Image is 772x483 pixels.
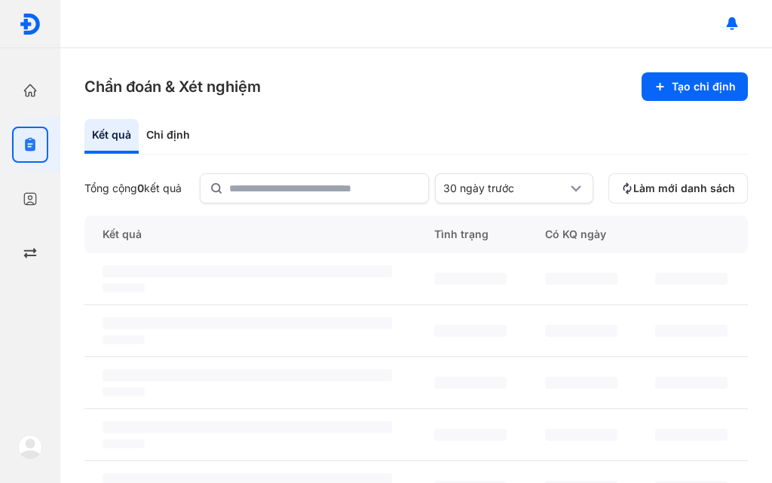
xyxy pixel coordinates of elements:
span: ‌ [434,377,507,389]
h3: Chẩn đoán & Xét nghiệm [84,76,261,97]
span: ‌ [545,273,617,285]
button: Tạo chỉ định [642,72,748,101]
span: ‌ [434,273,507,285]
button: Làm mới danh sách [608,173,748,203]
div: Kết quả [84,216,416,253]
span: ‌ [103,369,392,381]
span: ‌ [103,439,145,448]
img: logo [18,435,42,459]
span: ‌ [103,265,392,277]
div: Tổng cộng kết quả [84,182,182,195]
span: ‌ [545,429,617,441]
span: ‌ [103,421,392,433]
span: ‌ [545,325,617,337]
div: Tình trạng [416,216,527,253]
div: Kết quả [84,119,139,154]
span: ‌ [655,325,728,337]
div: Có KQ ngày [527,216,638,253]
span: ‌ [103,317,392,329]
span: ‌ [545,377,617,389]
span: ‌ [103,283,145,292]
span: ‌ [434,429,507,441]
div: 30 ngày trước [443,182,567,195]
span: ‌ [434,325,507,337]
span: Làm mới danh sách [633,182,735,195]
div: Chỉ định [139,119,198,154]
span: ‌ [103,387,145,396]
span: ‌ [655,429,728,441]
span: 0 [137,182,144,194]
img: logo [19,13,41,35]
span: ‌ [655,377,728,389]
span: ‌ [655,273,728,285]
span: ‌ [103,335,145,344]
